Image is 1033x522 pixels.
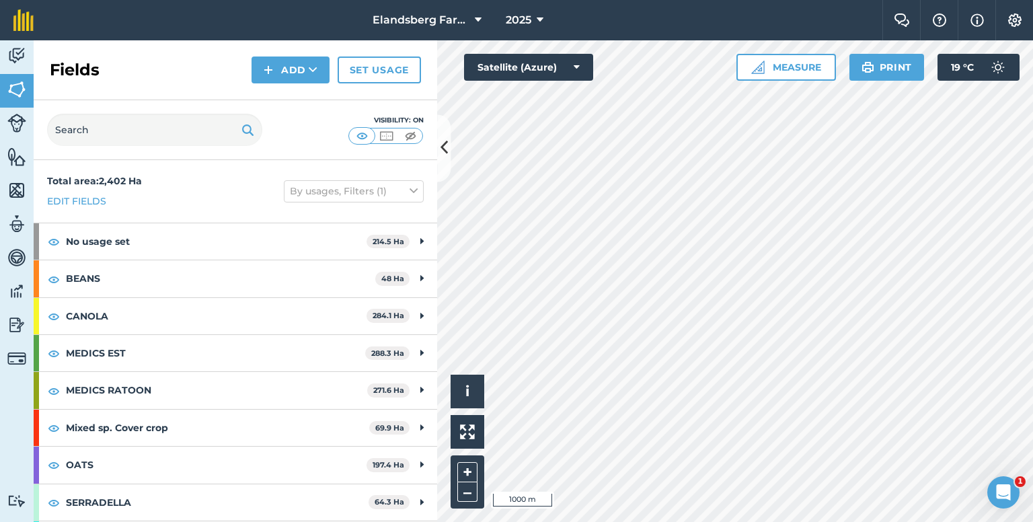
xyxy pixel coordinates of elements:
img: svg+xml;base64,PD94bWwgdmVyc2lvbj0iMS4wIiBlbmNvZGluZz0idXRmLTgiPz4KPCEtLSBHZW5lcmF0b3I6IEFkb2JlIE... [7,281,26,301]
button: Add [252,57,330,83]
img: svg+xml;base64,PHN2ZyB4bWxucz0iaHR0cDovL3d3dy53My5vcmcvMjAwMC9zdmciIHdpZHRoPSI1MCIgaGVpZ2h0PSI0MC... [354,129,371,143]
strong: 288.3 Ha [371,348,404,358]
img: svg+xml;base64,PHN2ZyB4bWxucz0iaHR0cDovL3d3dy53My5vcmcvMjAwMC9zdmciIHdpZHRoPSIxOCIgaGVpZ2h0PSIyNC... [48,233,60,250]
img: Ruler icon [751,61,765,74]
img: svg+xml;base64,PHN2ZyB4bWxucz0iaHR0cDovL3d3dy53My5vcmcvMjAwMC9zdmciIHdpZHRoPSI1MCIgaGVpZ2h0PSI0MC... [378,129,395,143]
img: svg+xml;base64,PHN2ZyB4bWxucz0iaHR0cDovL3d3dy53My5vcmcvMjAwMC9zdmciIHdpZHRoPSIxOCIgaGVpZ2h0PSIyNC... [48,420,60,436]
iframe: Intercom live chat [987,476,1020,509]
img: svg+xml;base64,PHN2ZyB4bWxucz0iaHR0cDovL3d3dy53My5vcmcvMjAwMC9zdmciIHdpZHRoPSIxNyIgaGVpZ2h0PSIxNy... [970,12,984,28]
span: 1 [1015,476,1026,487]
span: 2025 [506,12,531,28]
img: fieldmargin Logo [13,9,34,31]
strong: 271.6 Ha [373,385,404,395]
strong: MEDICS RATOON [66,372,367,408]
button: i [451,375,484,408]
span: 19 ° C [951,54,974,81]
strong: 284.1 Ha [373,311,404,320]
img: svg+xml;base64,PHN2ZyB4bWxucz0iaHR0cDovL3d3dy53My5vcmcvMjAwMC9zdmciIHdpZHRoPSIxNCIgaGVpZ2h0PSIyNC... [264,62,273,78]
a: Set usage [338,57,421,83]
img: svg+xml;base64,PHN2ZyB4bWxucz0iaHR0cDovL3d3dy53My5vcmcvMjAwMC9zdmciIHdpZHRoPSI1MCIgaGVpZ2h0PSI0MC... [402,129,419,143]
strong: Total area : 2,402 Ha [47,175,142,187]
strong: 64.3 Ha [375,497,404,507]
span: i [465,383,469,400]
img: svg+xml;base64,PD94bWwgdmVyc2lvbj0iMS4wIiBlbmNvZGluZz0idXRmLTgiPz4KPCEtLSBHZW5lcmF0b3I6IEFkb2JlIE... [7,248,26,268]
strong: SERRADELLA [66,484,369,521]
button: By usages, Filters (1) [284,180,424,202]
div: BEANS48 Ha [34,260,437,297]
div: No usage set214.5 Ha [34,223,437,260]
strong: CANOLA [66,298,367,334]
div: SERRADELLA64.3 Ha [34,484,437,521]
img: svg+xml;base64,PHN2ZyB4bWxucz0iaHR0cDovL3d3dy53My5vcmcvMjAwMC9zdmciIHdpZHRoPSI1NiIgaGVpZ2h0PSI2MC... [7,180,26,200]
button: + [457,462,477,482]
img: svg+xml;base64,PD94bWwgdmVyc2lvbj0iMS4wIiBlbmNvZGluZz0idXRmLTgiPz4KPCEtLSBHZW5lcmF0b3I6IEFkb2JlIE... [7,114,26,133]
div: CANOLA284.1 Ha [34,298,437,334]
img: svg+xml;base64,PHN2ZyB4bWxucz0iaHR0cDovL3d3dy53My5vcmcvMjAwMC9zdmciIHdpZHRoPSIxOCIgaGVpZ2h0PSIyNC... [48,271,60,287]
img: Two speech bubbles overlapping with the left bubble in the forefront [894,13,910,27]
img: A question mark icon [931,13,948,27]
img: svg+xml;base64,PD94bWwgdmVyc2lvbj0iMS4wIiBlbmNvZGluZz0idXRmLTgiPz4KPCEtLSBHZW5lcmF0b3I6IEFkb2JlIE... [7,214,26,234]
strong: MEDICS EST [66,335,365,371]
button: 19 °C [938,54,1020,81]
strong: No usage set [66,223,367,260]
img: svg+xml;base64,PHN2ZyB4bWxucz0iaHR0cDovL3d3dy53My5vcmcvMjAwMC9zdmciIHdpZHRoPSIxOCIgaGVpZ2h0PSIyNC... [48,494,60,511]
div: Mixed sp. Cover crop69.9 Ha [34,410,437,446]
strong: 197.4 Ha [373,460,404,470]
img: svg+xml;base64,PHN2ZyB4bWxucz0iaHR0cDovL3d3dy53My5vcmcvMjAwMC9zdmciIHdpZHRoPSIxOCIgaGVpZ2h0PSIyNC... [48,383,60,399]
img: svg+xml;base64,PD94bWwgdmVyc2lvbj0iMS4wIiBlbmNvZGluZz0idXRmLTgiPz4KPCEtLSBHZW5lcmF0b3I6IEFkb2JlIE... [7,315,26,335]
img: svg+xml;base64,PHN2ZyB4bWxucz0iaHR0cDovL3d3dy53My5vcmcvMjAwMC9zdmciIHdpZHRoPSIxOSIgaGVpZ2h0PSIyNC... [241,122,254,138]
img: svg+xml;base64,PD94bWwgdmVyc2lvbj0iMS4wIiBlbmNvZGluZz0idXRmLTgiPz4KPCEtLSBHZW5lcmF0b3I6IEFkb2JlIE... [985,54,1011,81]
button: Satellite (Azure) [464,54,593,81]
div: MEDICS EST288.3 Ha [34,335,437,371]
button: Measure [736,54,836,81]
strong: OATS [66,447,367,483]
img: svg+xml;base64,PD94bWwgdmVyc2lvbj0iMS4wIiBlbmNvZGluZz0idXRmLTgiPz4KPCEtLSBHZW5lcmF0b3I6IEFkb2JlIE... [7,349,26,368]
img: A cog icon [1007,13,1023,27]
strong: 214.5 Ha [373,237,404,246]
img: svg+xml;base64,PHN2ZyB4bWxucz0iaHR0cDovL3d3dy53My5vcmcvMjAwMC9zdmciIHdpZHRoPSI1NiIgaGVpZ2h0PSI2MC... [7,79,26,100]
div: Visibility: On [348,115,424,126]
div: OATS197.4 Ha [34,447,437,483]
strong: 48 Ha [381,274,404,283]
img: svg+xml;base64,PD94bWwgdmVyc2lvbj0iMS4wIiBlbmNvZGluZz0idXRmLTgiPz4KPCEtLSBHZW5lcmF0b3I6IEFkb2JlIE... [7,46,26,66]
img: svg+xml;base64,PHN2ZyB4bWxucz0iaHR0cDovL3d3dy53My5vcmcvMjAwMC9zdmciIHdpZHRoPSIxOCIgaGVpZ2h0PSIyNC... [48,457,60,473]
span: Elandsberg Farms [373,12,469,28]
strong: Mixed sp. Cover crop [66,410,369,446]
strong: 69.9 Ha [375,423,404,433]
img: Four arrows, one pointing top left, one top right, one bottom right and the last bottom left [460,424,475,439]
button: – [457,482,477,502]
input: Search [47,114,262,146]
img: svg+xml;base64,PHN2ZyB4bWxucz0iaHR0cDovL3d3dy53My5vcmcvMjAwMC9zdmciIHdpZHRoPSIxOSIgaGVpZ2h0PSIyNC... [862,59,874,75]
h2: Fields [50,59,100,81]
img: svg+xml;base64,PHN2ZyB4bWxucz0iaHR0cDovL3d3dy53My5vcmcvMjAwMC9zdmciIHdpZHRoPSI1NiIgaGVpZ2h0PSI2MC... [7,147,26,167]
button: Print [849,54,925,81]
a: Edit fields [47,194,106,209]
strong: BEANS [66,260,375,297]
div: MEDICS RATOON271.6 Ha [34,372,437,408]
img: svg+xml;base64,PHN2ZyB4bWxucz0iaHR0cDovL3d3dy53My5vcmcvMjAwMC9zdmciIHdpZHRoPSIxOCIgaGVpZ2h0PSIyNC... [48,345,60,361]
img: svg+xml;base64,PHN2ZyB4bWxucz0iaHR0cDovL3d3dy53My5vcmcvMjAwMC9zdmciIHdpZHRoPSIxOCIgaGVpZ2h0PSIyNC... [48,308,60,324]
img: svg+xml;base64,PD94bWwgdmVyc2lvbj0iMS4wIiBlbmNvZGluZz0idXRmLTgiPz4KPCEtLSBHZW5lcmF0b3I6IEFkb2JlIE... [7,494,26,507]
